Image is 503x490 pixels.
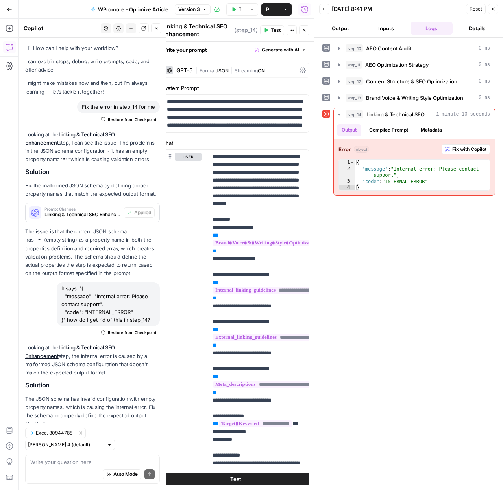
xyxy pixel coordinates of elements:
[479,94,490,101] span: 0 ms
[466,4,486,14] button: Reset
[25,44,160,52] p: Hi! How can I help with your workflow?
[338,145,351,153] strong: Error
[436,111,490,118] span: 1 minute 10 seconds
[176,68,192,73] div: GPT-5
[365,61,429,69] span: AEO Optimization Strategy
[178,6,200,13] span: Version 3
[25,182,160,198] p: Fix the malformed JSON schema by defining proper property names that match the expected output fo...
[346,94,363,102] span: step_13
[416,124,447,136] button: Metadata
[24,24,98,32] div: Copilot
[162,150,202,488] div: user
[25,395,160,428] p: The JSON schema has invalid configuration with empty property names, which is causing the interna...
[442,144,490,154] button: Fix with Copilot
[229,66,235,74] span: |
[266,6,274,13] span: Publish
[271,27,281,34] span: Test
[25,168,160,176] h2: Solution
[98,115,160,124] button: Restore from Checkpoint
[339,178,355,185] div: 3
[334,92,495,104] button: 0 ms
[103,469,141,479] button: Auto Mode
[25,130,160,164] p: Looking at the step, I can see the issue. The problem is in the JSON schema configuration - it ha...
[44,211,120,218] span: Linking & Technical SEO Enhancement (step_14)
[354,146,369,153] span: object
[44,207,120,211] span: Prompt Changes
[124,207,155,218] button: Applied
[366,77,457,85] span: Content Structure & SEO Optimization
[452,146,486,153] span: Fix with Copilot
[334,42,495,55] button: 0 ms
[334,108,495,121] button: 1 minute 10 seconds
[108,329,157,336] span: Restore from Checkpoint
[162,139,309,147] label: Chat
[346,110,363,118] span: step_14
[157,42,314,58] div: Write your prompt
[25,131,115,146] a: Linking & Technical SEO Enhancement
[350,160,355,166] span: Toggle code folding, rows 1 through 4
[366,94,463,102] span: Brand Voice & Writing Style Optimization
[77,101,160,113] div: Fix the error in step_14 for me
[33,238,44,243] code: ""
[200,68,216,73] span: Format
[113,471,138,478] span: Auto Mode
[262,46,299,53] span: Generate with AI
[25,79,160,95] p: I might make mistakes now and then, but I’m always learning — let’s tackle it together!
[366,44,411,52] span: AEO Content Audit
[479,78,490,85] span: 0 ms
[60,158,70,162] code: ""
[98,6,168,13] span: WPromote - Optimize Article
[239,6,241,13] span: Test Data
[235,68,258,73] span: Streaming
[162,473,309,485] button: Test
[339,166,355,178] div: 2
[25,382,160,389] h2: Solution
[470,6,482,13] span: Reset
[86,3,173,16] button: WPromote - Optimize Article
[339,185,355,191] div: 4
[230,475,241,483] span: Test
[162,22,232,38] textarea: Linking & Technical SEO Enhancement
[334,121,495,195] div: 1 minute 10 seconds
[346,61,362,69] span: step_11
[411,22,453,35] button: Logs
[175,4,211,15] button: Version 3
[346,77,363,85] span: step_12
[234,26,258,34] span: ( step_14 )
[25,343,160,377] p: Looking at the step, the internal error is caused by a malformed JSON schema configuration that d...
[25,57,160,74] p: I can explain steps, debug, write prompts, code, and offer advice.
[162,84,309,92] label: System Prompt
[25,228,160,277] p: The issue is that the current JSON schema has (empty string) as a property name in both the prope...
[365,22,407,35] button: Inputs
[260,25,284,35] button: Test
[98,328,160,337] button: Restore from Checkpoint
[108,116,157,123] span: Restore from Checkpoint
[366,110,433,118] span: Linking & Technical SEO Enhancement
[226,3,246,16] button: Test Data
[479,45,490,52] span: 0 ms
[57,282,160,326] div: It says: '{ "message": "Internal error: Please contact support", "code": "INTERNAL_ERROR" }' how ...
[346,44,363,52] span: step_10
[134,209,151,216] span: Applied
[261,3,279,16] button: Publish
[36,429,72,437] span: Exec. 30944788
[25,344,115,359] a: Linking & Technical SEO Enhancement
[479,61,490,68] span: 0 ms
[334,75,495,88] button: 0 ms
[456,22,498,35] button: Details
[334,59,495,71] button: 0 ms
[25,428,76,438] button: Exec. 30944788
[337,124,361,136] button: Output
[319,22,362,35] button: Output
[216,68,229,73] span: JSON
[28,441,104,449] input: Claude Sonnet 4 (default)
[364,124,413,136] button: Compiled Prompt
[251,45,309,55] button: Generate with AI
[196,66,200,74] span: |
[175,153,202,161] button: user
[258,68,265,73] span: ON
[339,160,355,166] div: 1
